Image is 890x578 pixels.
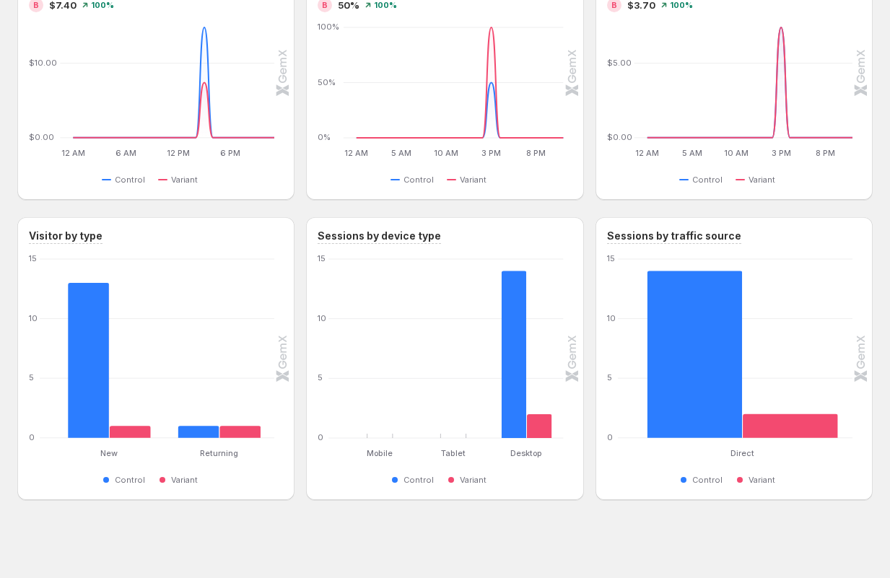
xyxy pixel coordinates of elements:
text: 10 [318,313,326,323]
span: Control [115,474,145,486]
text: 15 [29,253,37,263]
g: Returning: Control 1,Variant 1 [165,259,275,438]
rect: Variant 0 [380,403,405,438]
button: Variant [158,471,204,489]
text: Returning [201,448,239,458]
g: New: Control 13,Variant 1 [54,259,165,438]
h2: B [611,1,617,9]
span: Control [692,474,723,486]
button: Variant [736,471,781,489]
rect: Variant 2 [742,380,837,438]
text: 10 AM [435,148,459,158]
text: 15 [607,253,615,263]
h2: B [322,1,328,9]
h3: Visitor by type [29,229,102,243]
text: 12 AM [345,148,369,158]
button: Variant [158,171,204,188]
h2: B [33,1,39,9]
text: 5 [607,372,612,382]
button: Control [102,171,151,188]
text: 0 [607,432,613,442]
h3: Sessions by traffic source [607,229,741,243]
text: New [100,448,118,458]
text: $10.00 [29,58,57,68]
text: 0 [318,432,323,442]
text: 5 AM [681,148,702,158]
button: Control [391,471,440,489]
text: 12 AM [61,148,85,158]
rect: Control 13 [68,259,109,438]
rect: Variant 1 [219,391,261,438]
button: Variant [736,171,781,188]
rect: Control 1 [178,391,219,438]
span: Variant [749,174,775,185]
text: $0.00 [607,132,632,142]
text: 5 [318,372,323,382]
text: 50% [318,77,336,87]
button: Control [679,171,728,188]
text: 0 [29,432,35,442]
text: 10 AM [724,148,749,158]
span: Control [692,174,723,185]
span: Variant [171,174,198,185]
button: Variant [447,171,492,188]
span: Variant [749,474,775,486]
text: $0.00 [29,132,54,142]
span: Variant [460,174,487,185]
g: Tablet: Control 0,Variant 0 [416,259,490,438]
g: Direct: Control 14,Variant 2 [632,259,852,438]
text: 0% [318,132,331,142]
rect: Control 14 [502,259,527,438]
text: 3 PM [772,148,791,158]
text: 8 PM [816,148,835,158]
rect: Control 14 [647,259,742,438]
text: 12 AM [635,148,659,158]
rect: Variant 2 [527,380,552,438]
text: $5.00 [607,58,632,68]
g: Mobile: Control 0,Variant 0 [343,259,416,438]
text: 100% [318,22,339,32]
text: 5 AM [391,148,411,158]
text: Mobile [367,448,393,458]
text: 5 [29,372,34,382]
button: Control [102,471,151,489]
text: 15 [318,253,326,263]
rect: Control 0 [428,403,453,438]
span: 100% [91,1,114,9]
span: Variant [460,474,487,486]
text: 10 [29,313,38,323]
text: 3 PM [481,148,501,158]
button: Variant [447,471,492,489]
span: Control [115,174,145,185]
rect: Variant 1 [109,391,150,438]
text: 10 [607,313,616,323]
text: 12 PM [167,148,190,158]
rect: Variant 0 [453,403,479,438]
h3: Sessions by device type [318,229,441,243]
span: Control [403,474,434,486]
text: Direct [730,448,754,458]
text: 8 PM [527,148,546,158]
text: 6 AM [115,148,136,158]
text: Tablet [441,448,466,458]
rect: Control 0 [355,403,380,438]
span: 100% [374,1,397,9]
button: Control [391,171,440,188]
span: Variant [171,474,198,486]
span: Control [403,174,434,185]
text: Desktop [511,448,543,458]
button: Control [679,471,728,489]
span: 100% [670,1,693,9]
g: Desktop: Control 14,Variant 2 [490,259,564,438]
text: 6 PM [221,148,241,158]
